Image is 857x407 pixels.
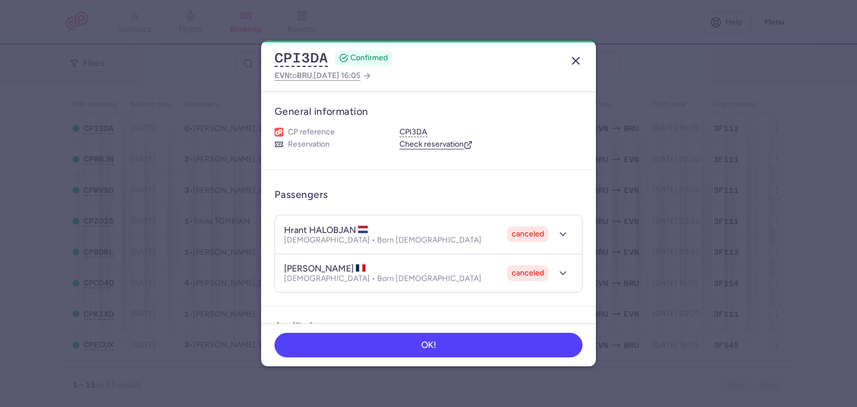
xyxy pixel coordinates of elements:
h3: General information [275,105,582,118]
figure: 1L airline logo [275,128,283,137]
button: OK! [275,333,582,357]
h3: Ancillaries [275,320,582,333]
span: [DATE] 16:05 [314,71,360,80]
span: CP reference [288,127,335,137]
a: EVNtoBRU,[DATE] 16:05 [275,69,372,83]
span: OK! [421,340,436,350]
span: canceled [512,268,544,279]
span: EVN [275,71,290,80]
span: BRU [297,71,312,80]
button: CPI3DA [275,50,328,66]
p: [DEMOGRAPHIC_DATA] • Born [DEMOGRAPHIC_DATA] [284,274,482,283]
h4: hrant HALOBJAN [284,225,369,236]
span: canceled [512,229,544,240]
p: [DEMOGRAPHIC_DATA] • Born [DEMOGRAPHIC_DATA] [284,236,482,245]
h3: Passengers [275,188,328,201]
button: CPI3DA [399,127,427,137]
span: to , [275,69,360,83]
a: Check reservation [399,139,473,149]
span: Reservation [288,139,330,149]
h4: [PERSON_NAME] [284,263,367,274]
span: CONFIRMED [350,52,388,64]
